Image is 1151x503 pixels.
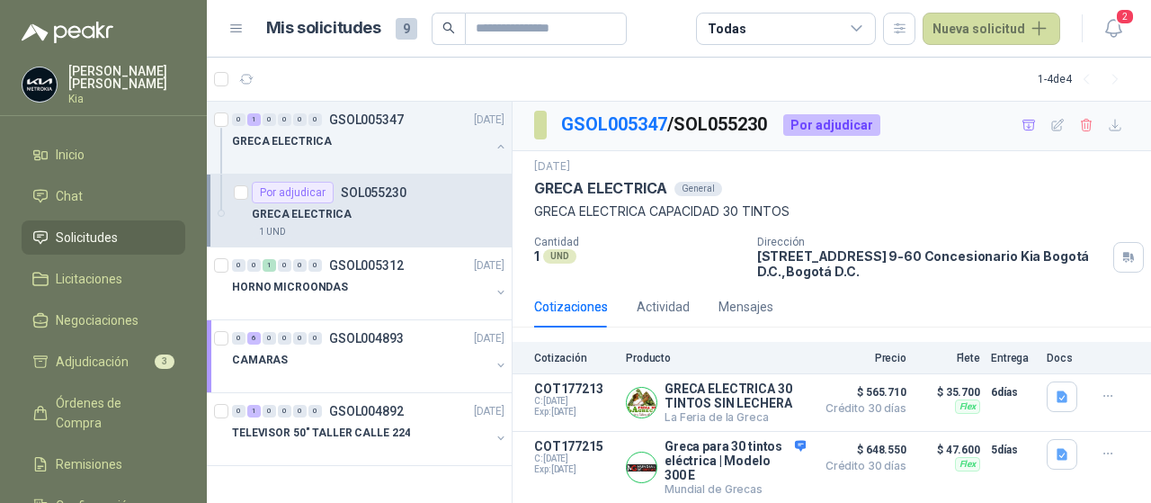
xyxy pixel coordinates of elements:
[626,352,806,364] p: Producto
[637,297,690,317] div: Actividad
[22,447,185,481] a: Remisiones
[232,279,348,296] p: HORNO MICROONDAS
[247,332,261,345] div: 6
[718,297,773,317] div: Mensajes
[293,259,307,272] div: 0
[329,113,404,126] p: GSOL005347
[22,179,185,213] a: Chat
[247,259,261,272] div: 0
[1115,8,1135,25] span: 2
[341,186,406,199] p: SOL055230
[816,439,906,461] span: $ 648.550
[917,382,980,403] p: $ 35.700
[247,113,261,126] div: 1
[232,332,245,345] div: 0
[22,345,185,379] a: Adjudicación3
[252,182,334,203] div: Por adjudicar
[329,332,404,345] p: GSOL004893
[232,109,508,166] a: 0 1 0 0 0 0 GSOL005347[DATE] GRECA ELECTRICA
[278,405,291,418] div: 0
[232,425,410,442] p: TELEVISOR 50" TALLER CALLE 224
[917,352,980,364] p: Flete
[783,114,880,136] div: Por adjudicar
[22,138,185,172] a: Inicio
[232,259,245,272] div: 0
[68,94,185,104] p: Kia
[308,113,322,126] div: 0
[396,18,417,40] span: 9
[665,410,806,424] p: La Feria de la Greca
[278,332,291,345] div: 0
[22,220,185,255] a: Solicitudes
[252,206,352,223] p: GRECA ELECTRICA
[816,352,906,364] p: Precio
[534,464,615,475] span: Exp: [DATE]
[917,439,980,461] p: $ 47.600
[534,439,615,454] p: COT177215
[293,332,307,345] div: 0
[474,330,504,347] p: [DATE]
[1097,13,1129,45] button: 2
[816,403,906,414] span: Crédito 30 días
[22,22,113,43] img: Logo peakr
[627,453,656,482] img: Company Logo
[561,111,769,139] p: / SOL055230
[708,19,745,39] div: Todas
[534,297,608,317] div: Cotizaciones
[534,248,540,264] p: 1
[991,382,1036,403] p: 6 días
[56,145,85,165] span: Inicio
[278,113,291,126] div: 0
[665,439,806,482] p: Greca para 30 tintos eléctrica | Modelo 300 E
[56,310,138,330] span: Negociaciones
[1038,65,1129,94] div: 1 - 4 de 4
[232,405,245,418] div: 0
[308,332,322,345] div: 0
[56,186,83,206] span: Chat
[442,22,455,34] span: search
[263,405,276,418] div: 0
[561,113,667,135] a: GSOL005347
[534,407,615,418] span: Exp: [DATE]
[955,457,980,472] div: Flex
[816,382,906,403] span: $ 565.710
[534,202,1129,221] p: GRECA ELECTRICA CAPACIDAD 30 TINTOS
[232,255,508,312] a: 0 0 1 0 0 0 GSOL005312[DATE] HORNO MICROONDAS
[665,382,806,410] p: GRECA ELECTRICA 30 TINTOS SIN LECHERA
[56,269,122,289] span: Licitaciones
[665,482,806,496] p: Mundial de Grecas
[232,400,508,458] a: 0 1 0 0 0 0 GSOL004892[DATE] TELEVISOR 50" TALLER CALLE 224
[266,15,381,41] h1: Mis solicitudes
[232,352,288,369] p: CAMARAS
[534,382,615,396] p: COT177213
[308,259,322,272] div: 0
[534,454,615,464] span: C: [DATE]
[627,388,656,418] img: Company Logo
[22,303,185,337] a: Negociaciones
[22,262,185,296] a: Licitaciones
[56,454,122,474] span: Remisiones
[757,236,1106,248] p: Dirección
[534,158,570,175] p: [DATE]
[278,259,291,272] div: 0
[232,113,245,126] div: 0
[263,332,276,345] div: 0
[155,355,174,369] span: 3
[247,405,261,418] div: 1
[474,257,504,274] p: [DATE]
[543,249,576,264] div: UND
[474,403,504,420] p: [DATE]
[991,352,1036,364] p: Entrega
[22,386,185,440] a: Órdenes de Compra
[56,393,168,433] span: Órdenes de Compra
[22,67,57,102] img: Company Logo
[1047,352,1083,364] p: Docs
[293,113,307,126] div: 0
[757,248,1106,279] p: [STREET_ADDRESS] 9-60 Concesionario Kia Bogotá D.C. , Bogotá D.C.
[56,352,129,372] span: Adjudicación
[534,396,615,407] span: C: [DATE]
[232,133,332,150] p: GRECA ELECTRICA
[68,65,185,90] p: [PERSON_NAME] [PERSON_NAME]
[263,259,276,272] div: 1
[252,225,293,239] div: 1 UND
